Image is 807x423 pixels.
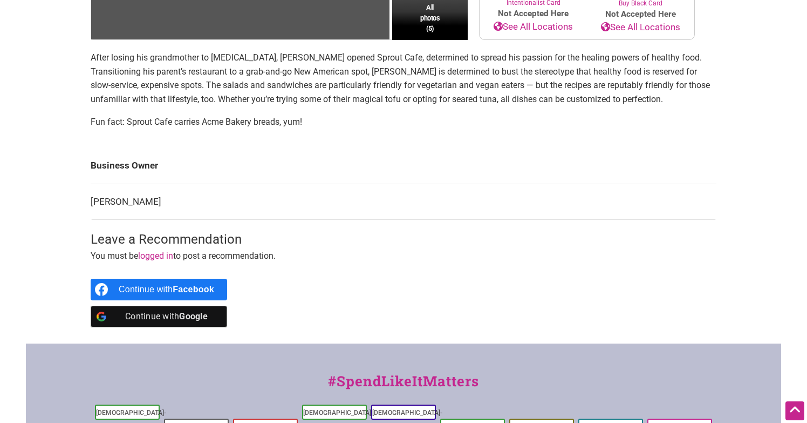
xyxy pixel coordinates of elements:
b: Google [179,311,208,321]
a: Continue with <b>Facebook</b> [91,279,227,300]
a: See All Locations [587,21,694,35]
div: Continue with [119,279,214,300]
td: [PERSON_NAME] [91,184,716,220]
b: Facebook [173,285,214,294]
div: Scroll Back to Top [785,401,804,420]
h3: Leave a Recommendation [91,231,716,249]
p: Fun fact: Sprout Cafe carries Acme Bakery breads, yum! [91,115,716,129]
a: Continue with <b>Google</b> [91,306,227,327]
p: You must be to post a recommendation. [91,249,716,263]
a: See All Locations [480,20,587,34]
a: logged in [138,251,173,261]
span: Not Accepted Here [480,8,587,20]
td: Business Owner [91,148,716,184]
p: After losing his grandmother to [MEDICAL_DATA], [PERSON_NAME] opened Sprout Cafe, determined to s... [91,51,716,106]
div: #SpendLikeItMatters [26,371,781,402]
span: Not Accepted Here [587,8,694,21]
div: Continue with [119,306,214,327]
span: All photos (5) [420,2,440,33]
